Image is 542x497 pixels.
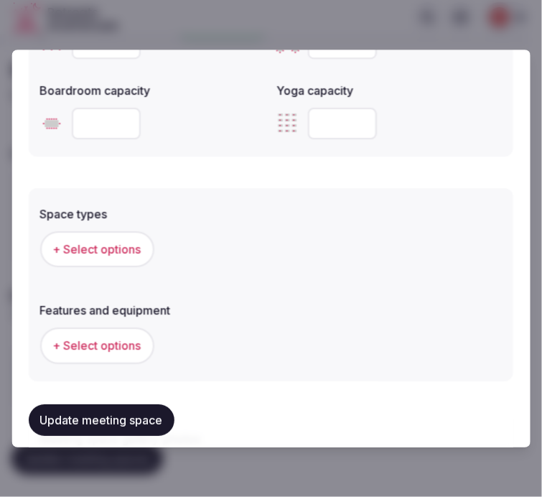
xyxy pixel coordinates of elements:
[40,305,502,317] label: Features and equipment
[40,85,266,96] label: Boardroom capacity
[277,85,503,96] label: Yoga capacity
[40,208,502,220] label: Space types
[53,241,141,257] span: + Select options
[40,328,154,364] button: + Select options
[40,231,154,267] button: + Select options
[29,404,174,436] button: Update meeting space
[53,338,141,354] span: + Select options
